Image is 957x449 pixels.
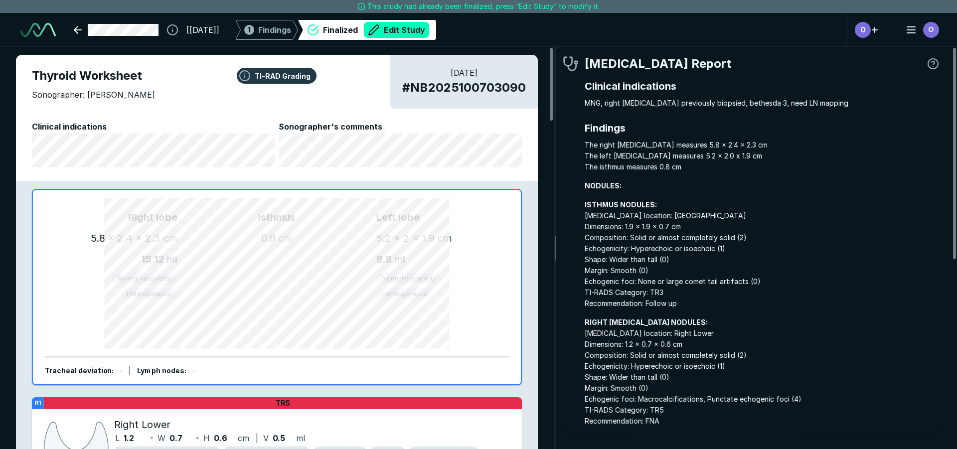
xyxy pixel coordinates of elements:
[166,253,177,265] span: ml
[402,67,526,79] span: [DATE]
[279,121,522,133] span: Sonographer's comments
[585,318,708,326] strong: RIGHT [MEDICAL_DATA] NODULES:
[296,432,305,444] span: ml
[256,433,258,443] span: |
[402,79,526,97] span: # NB2025100703090
[115,432,120,444] span: L
[129,366,131,377] div: |
[585,317,941,427] span: [MEDICAL_DATA] location: Right Lower Dimensions: 1.2 x 0.7 x 0.6 cm Composition: Solid or almost ...
[323,22,429,38] div: Finalized
[585,181,622,190] strong: NODULES:
[261,232,276,244] span: 0.8
[120,366,123,377] div: -
[32,67,522,85] span: Thyroid Worksheet
[899,20,941,40] button: avatar-name
[438,232,452,244] span: cm
[585,79,941,94] span: Clinical indications
[278,232,293,244] span: cm
[298,20,436,40] div: FinalizedEdit Study
[118,274,171,283] span: Normal vascularity
[238,432,249,444] span: cm
[20,23,56,37] img: See-Mode Logo
[114,417,170,432] span: Right Lower
[923,22,939,38] div: avatar-name
[364,22,429,38] button: Edit Study
[276,399,290,408] span: TR5
[367,1,600,12] span: This study had already been finalized, press “Edit Study” to modify it.
[376,232,435,244] span: 5.2 x 2 x 1.9
[263,432,269,444] span: V
[585,55,731,73] span: [MEDICAL_DATA] Report
[127,289,171,298] span: Heterogeneous
[137,367,186,375] span: Lymph nodes :
[394,253,405,265] span: ml
[585,199,941,309] span: [MEDICAL_DATA] location: [GEOGRAPHIC_DATA] Dimensions: 1.9 x 1.9 x 0.7 cm Composition: Solid or a...
[376,253,392,265] span: 9.8
[855,22,871,38] div: avatar-name
[91,232,160,244] span: 5.8 x 2.4 x 2.3
[163,232,177,244] span: cm
[860,24,866,35] span: O
[124,432,134,444] span: 1.2
[16,19,60,41] a: See-Mode Logo
[34,399,41,407] strong: R1
[192,367,195,375] span: -
[158,432,165,444] span: W
[169,432,182,444] span: 0.7
[382,289,427,298] span: Heterogeneous
[382,274,436,283] span: Normal vascularity
[214,432,227,444] span: 0.6
[57,210,177,225] span: Right lobe
[177,210,376,225] span: Isthmus
[235,20,298,40] div: 1Findings
[248,24,251,35] span: 1
[585,200,657,209] strong: ISTHMUS NODULES:
[376,210,497,225] span: Left lobe
[237,68,317,84] button: TI-RAD Grading
[585,98,941,109] span: MNG, right [MEDICAL_DATA] previously biopsied, bethesda 3, need LN mapping
[141,253,164,265] span: 15.12
[45,367,114,375] span: Tracheal deviation :
[32,89,155,101] span: Sonographer: [PERSON_NAME]
[258,24,291,36] span: Findings
[585,121,941,136] span: Findings
[585,140,941,172] span: The right [MEDICAL_DATA] measures 5.8 x 2.4 x 2.3 cm The left [MEDICAL_DATA] measures 5.2 x 2.0 x...
[203,432,210,444] span: H
[929,24,934,35] span: O
[32,121,275,133] span: Clinical indications
[186,24,219,36] span: [[DATE]]
[273,432,286,444] span: 0.5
